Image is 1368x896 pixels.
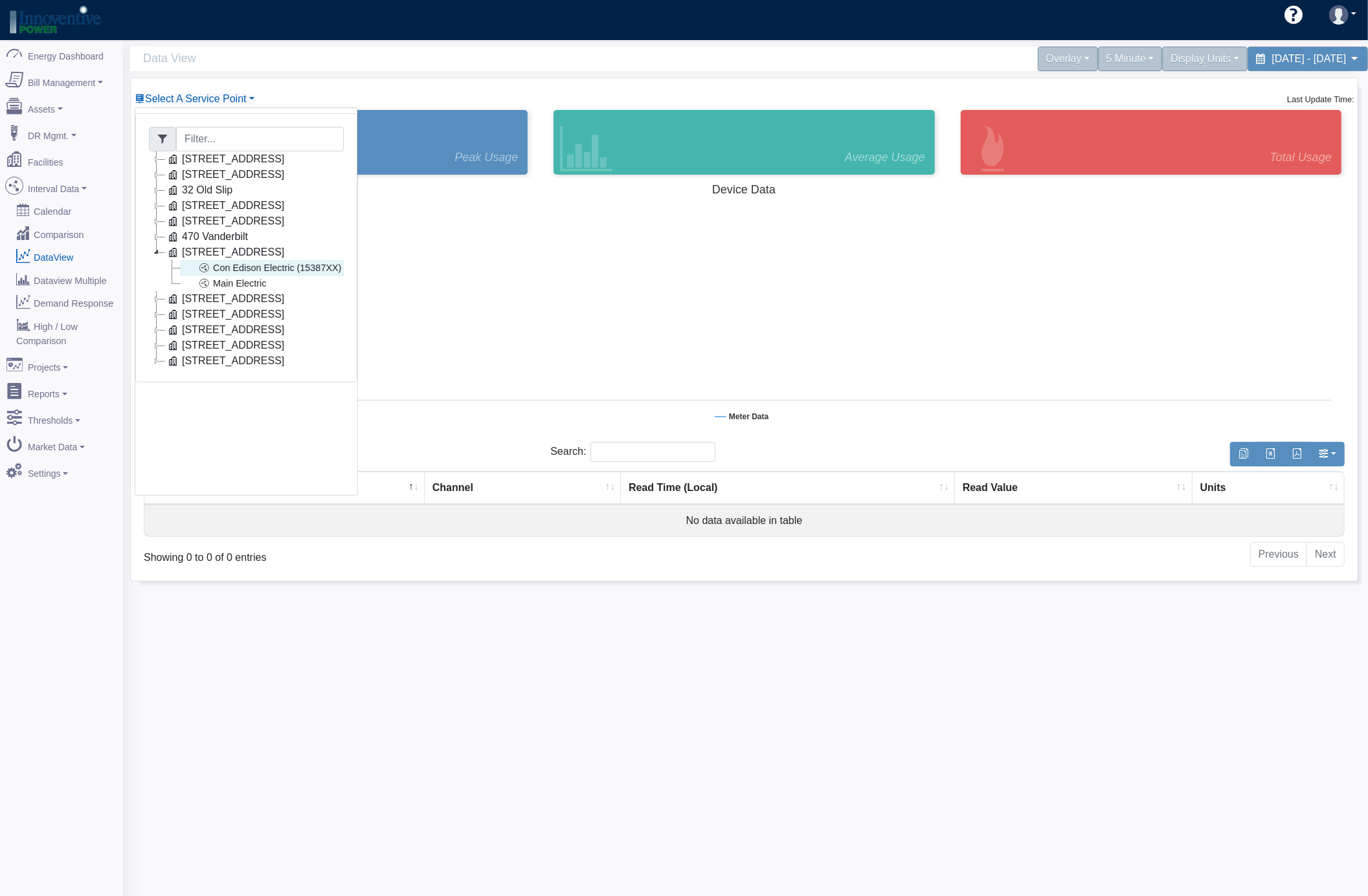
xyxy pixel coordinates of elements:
th: Channel : activate to sort column ascending [425,472,621,505]
input: Filter [176,127,344,151]
a: [STREET_ADDRESS] [164,151,287,167]
th: Read Value : activate to sort column ascending [955,472,1193,505]
div: Overlay [1038,47,1098,71]
th: Units : activate to sort column ascending [1193,472,1344,505]
span: Filter [149,127,176,151]
a: [STREET_ADDRESS] [164,167,287,182]
a: [STREET_ADDRESS] [164,353,287,369]
span: [DATE] - [DATE] [1272,53,1347,64]
tspan: Meter Data [729,412,769,421]
li: [STREET_ADDRESS] [149,307,344,322]
li: [STREET_ADDRESS] [149,338,344,353]
li: [STREET_ADDRESS] [149,198,344,213]
a: [STREET_ADDRESS] [164,338,287,353]
a: [STREET_ADDRESS] [164,245,287,260]
a: Con Edison Electric (15387XX) [180,260,344,276]
button: Export to Excel [1257,442,1284,466]
li: Con Edison Electric (15387XX) [164,260,344,276]
li: Main Electric [164,276,344,291]
a: [STREET_ADDRESS] [164,307,287,322]
img: user-3.svg [1329,5,1349,25]
li: [STREET_ADDRESS] [149,213,344,229]
li: [STREET_ADDRESS] [149,291,344,307]
li: 32 Old Slip [149,182,344,198]
a: Select A Service Point [135,93,254,104]
span: Total Usage [1270,149,1332,166]
li: [STREET_ADDRESS] [149,167,344,182]
small: Last Update Time: [1287,94,1354,104]
li: [STREET_ADDRESS] [149,353,344,369]
input: Search: [590,442,715,462]
div: Display Units [1162,47,1247,71]
button: Copy to clipboard [1230,442,1257,466]
span: Data View [143,47,751,71]
a: [STREET_ADDRESS] [164,213,287,229]
a: Main Electric [180,276,269,291]
div: 5 Minute [1098,47,1162,71]
a: 32 Old Slip [164,182,235,198]
button: Show/Hide Columns [1310,442,1345,466]
div: Select A Service Point [135,107,358,496]
a: [STREET_ADDRESS] [164,322,287,338]
button: Generate PDF [1283,442,1310,466]
div: Showing 0 to 0 of 0 entries [144,541,633,565]
label: Search: [550,442,715,462]
li: [STREET_ADDRESS] [149,245,344,291]
td: No data available in table [144,505,1344,536]
span: Device List [145,93,247,104]
li: 470 Vanderbilt [149,229,344,245]
tspan: Device Data [712,183,776,196]
span: Average Usage [845,149,925,166]
span: Peak Usage [454,149,518,166]
li: [STREET_ADDRESS] [149,151,344,167]
a: [STREET_ADDRESS] [164,198,287,213]
a: 470 Vanderbilt [164,229,251,245]
th: Read Time (Local) : activate to sort column ascending [621,472,955,505]
li: [STREET_ADDRESS] [149,322,344,338]
a: [STREET_ADDRESS] [164,291,287,307]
